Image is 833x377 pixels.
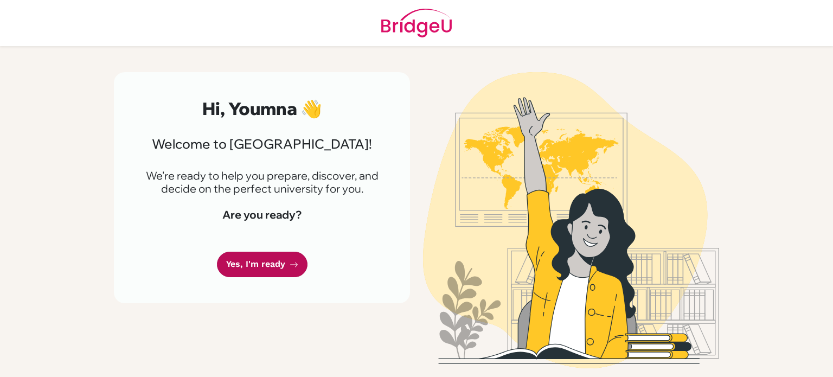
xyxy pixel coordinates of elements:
[140,136,384,152] h3: Welcome to [GEOGRAPHIC_DATA]!
[140,98,384,119] h2: Hi, Youmna 👋
[140,169,384,195] p: We're ready to help you prepare, discover, and decide on the perfect university for you.
[140,208,384,221] h4: Are you ready?
[217,252,307,277] a: Yes, I'm ready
